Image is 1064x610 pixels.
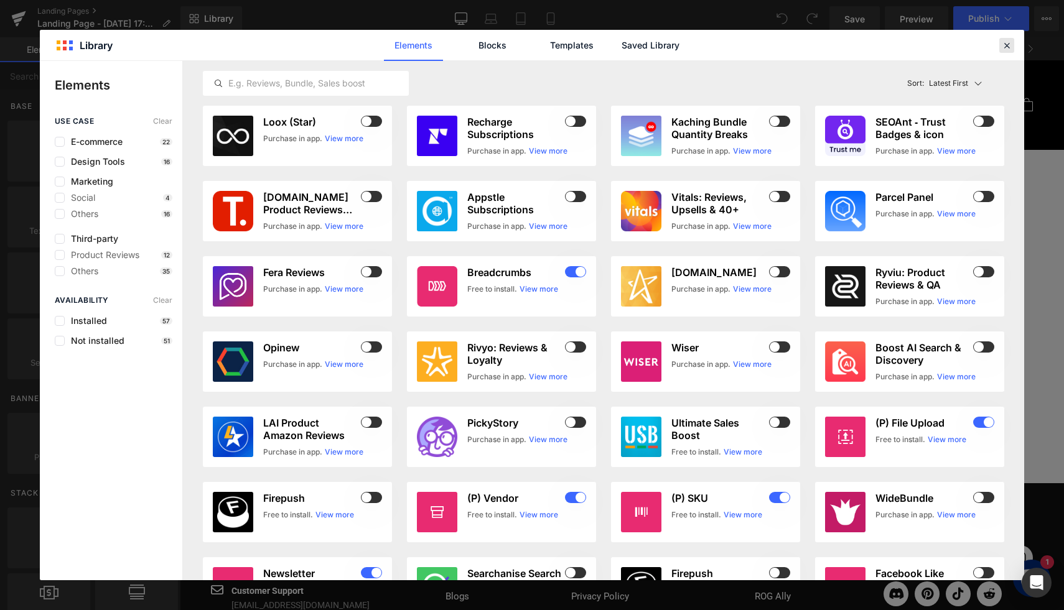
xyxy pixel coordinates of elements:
[161,337,172,344] p: 51
[263,116,358,128] h3: Loox (Star)
[875,434,925,445] div: Free to install.
[907,79,924,88] span: Sort:
[724,509,762,520] a: View more
[65,234,118,244] span: Third-party
[875,417,971,429] h3: (P) File Upload
[350,71,432,113] a: Business Partner
[263,191,358,216] h3: [DOMAIN_NAME] Product Reviews App
[929,78,968,89] p: Latest First
[263,284,322,295] div: Purchase in app.
[785,60,854,75] nav: Secondary navigation
[825,341,866,382] img: 35472539-a713-48dd-a00c-afbdca307b79.png
[875,567,971,580] h3: Facebook Like
[153,296,172,305] span: Clear
[391,510,455,521] a: Shipping Policy
[875,191,971,203] h3: Parcel Panel
[529,371,567,382] a: View more
[391,477,520,502] h2: Support
[463,30,522,61] a: Blocks
[825,266,866,307] img: CJed0K2x44sDEAE=.png
[575,510,625,521] a: Steam Deck
[325,133,363,144] a: View more
[875,208,935,220] div: Purchase in app.
[544,23,615,65] a: Made for Meta
[671,191,767,216] h3: Vitals: Reviews, Upsells & 40+
[213,116,253,156] img: loox.jpg
[263,509,313,520] div: Free to install.
[263,133,322,144] div: Purchase in app.
[65,266,98,276] span: Others
[467,146,526,157] div: Purchase in app.
[263,359,322,370] div: Purchase in app.
[875,371,935,382] div: Purchase in app.
[213,492,253,532] img: Firepush.png
[467,371,526,382] div: Purchase in app.
[263,417,358,441] h3: LAI Product Amazon Reviews
[529,434,567,445] a: View more
[65,316,107,326] span: Installed
[167,23,246,65] summary: KeyboardsHOT
[467,266,562,279] h3: Breadcrumbs
[621,266,661,307] img: stamped.jpg
[123,23,760,113] nav: Primary navigation
[902,71,1005,96] button: Latest FirstSort:Latest First
[704,477,853,502] h2: Follow Us
[733,221,772,232] a: View more
[325,221,363,232] a: View more
[1022,568,1052,598] div: Open Intercom Messenger
[31,477,210,502] h2: Contact Us
[55,296,109,305] span: Availability
[621,417,661,457] img: 3d6d78c5-835f-452f-a64f-7e63b096ca19.png
[213,341,253,382] img: opinew.jpg
[65,209,98,219] span: Others
[263,341,358,354] h3: Opinew
[160,138,172,146] p: 22
[417,341,457,382] img: 911edb42-71e6-4210-8dae-cbf10c40066b.png
[213,191,253,231] img: 1eba8361-494e-4e64-aaaa-f99efda0f44d.png
[467,341,562,366] h3: Rivyo: Reviews & Loyalty
[65,177,113,187] span: Marketing
[31,508,210,537] h3: We will get back to you within 24 hours.
[417,417,457,457] img: PickyStory.png
[391,532,448,543] a: Refund Policy
[161,158,172,165] p: 16
[213,266,253,307] img: 4b6b591765c9b36332c4e599aea727c6_512x512.png
[671,146,730,157] div: Purchase in app.
[65,193,95,203] span: Social
[261,6,624,16] span: Limited-Time Deal: Chronos 68 Magnetic Keyboard $139.99 (Save $40 — Price Going Up Soon!)
[575,477,648,502] h2: Categories
[671,417,767,441] h3: Ultimate Sales Boost
[875,341,971,366] h3: Boost AI Search & Discovery
[937,208,976,220] a: View more
[671,509,721,520] div: Free to install.
[467,221,526,232] div: Purchase in app.
[427,23,489,65] h2: All Products
[52,563,190,573] a: [EMAIL_ADDRESS][DOMAIN_NAME]
[467,284,517,295] div: Free to install.
[65,336,124,346] span: Not installed
[487,71,533,113] summary: Supports
[670,23,716,65] h2: About Us
[467,417,562,429] h3: PickyStory
[825,492,866,532] img: 36d3ff60-5281-42d0-85d8-834f522fc7c5.jpeg
[467,116,562,141] h3: Recharge Subscriptions
[65,137,123,147] span: E-commerce
[937,296,976,307] a: View more
[52,547,190,561] h4: Customer Support
[266,532,312,543] a: Contact Us
[575,532,602,543] a: VR/AR
[825,191,866,231] img: d4928b3c-658b-4ab3-9432-068658c631f3.png
[529,146,567,157] a: View more
[315,509,354,520] a: View more
[467,191,562,216] h3: Appstle Subscriptions
[529,221,567,232] a: View more
[263,492,358,504] h3: Firepush
[733,359,772,370] a: View more
[467,567,562,592] h3: Searchanise Search & Filter
[263,266,358,279] h3: Fera Reviews
[875,509,935,520] div: Purchase in app.
[386,356,498,381] a: Explore Template
[733,146,772,157] a: View more
[55,76,182,95] p: Elements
